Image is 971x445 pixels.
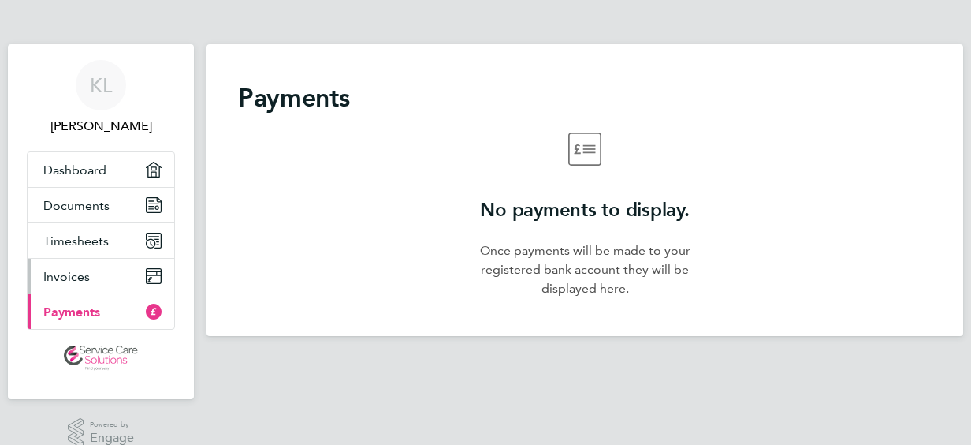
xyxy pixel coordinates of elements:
span: Powered by [90,418,134,432]
a: KL[PERSON_NAME] [27,60,175,136]
span: Payments [43,305,100,320]
img: servicecare-logo-retina.png [64,346,138,371]
span: Engage [90,432,134,445]
span: KL [90,75,112,95]
h2: Payments [238,82,932,114]
span: Dashboard [43,163,106,178]
a: Invoices [28,259,174,294]
span: Karis Linton [27,117,175,136]
span: Invoices [43,269,90,284]
a: Go to home page [27,346,175,371]
a: Payments [28,294,174,329]
p: Once payments will be made to your registered bank account they will be displayed here. [471,241,698,298]
nav: Main navigation [8,44,194,399]
a: Timesheets [28,223,174,258]
span: Documents [43,198,110,213]
a: Dashboard [28,152,174,187]
a: Documents [28,188,174,222]
span: Timesheets [43,234,109,249]
h2: No payments to display. [471,197,698,222]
